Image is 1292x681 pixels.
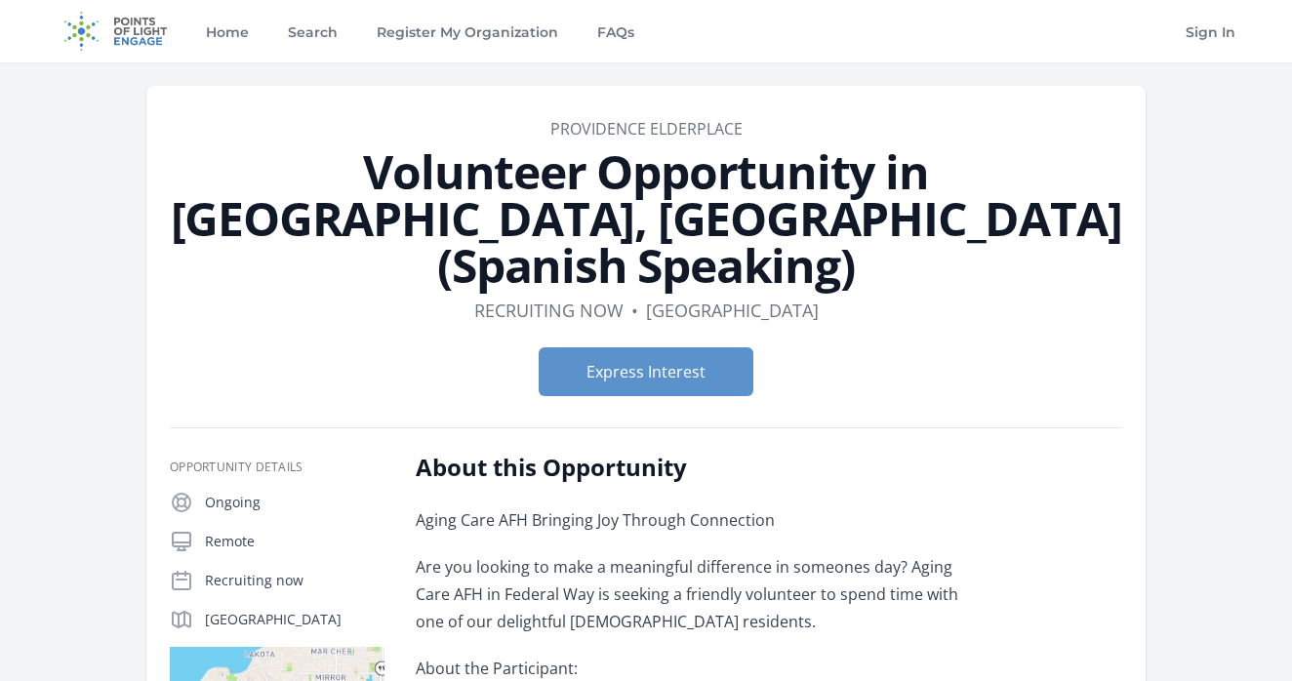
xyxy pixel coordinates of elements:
[205,532,384,551] p: Remote
[205,571,384,590] p: Recruiting now
[539,347,753,396] button: Express Interest
[416,506,987,534] p: Aging Care AFH Bringing Joy Through Connection
[416,452,987,483] h2: About this Opportunity
[631,297,638,324] div: •
[170,148,1122,289] h1: Volunteer Opportunity in [GEOGRAPHIC_DATA], [GEOGRAPHIC_DATA] (Spanish Speaking)
[205,493,384,512] p: Ongoing
[550,118,743,140] a: Providence ElderPlace
[205,610,384,629] p: [GEOGRAPHIC_DATA]
[646,297,819,324] dd: [GEOGRAPHIC_DATA]
[474,297,624,324] dd: Recruiting now
[170,460,384,475] h3: Opportunity Details
[416,553,987,635] p: Are you looking to make a meaningful difference in someones day? Aging Care AFH in Federal Way is...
